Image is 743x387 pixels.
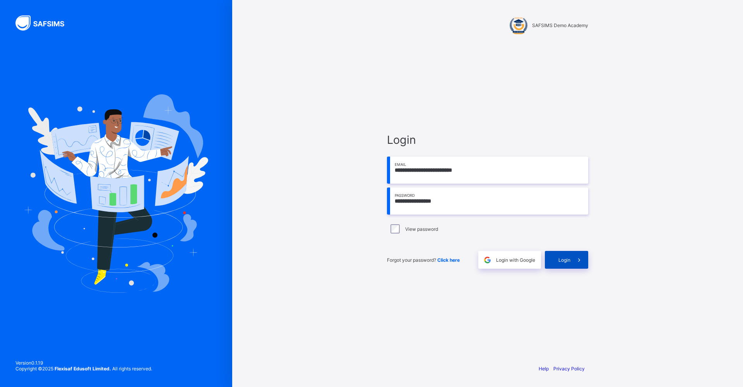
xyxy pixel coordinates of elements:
span: Login [558,257,570,263]
label: View password [405,226,438,232]
a: Privacy Policy [553,366,585,372]
span: Forgot your password? [387,257,460,263]
a: Help [539,366,549,372]
img: google.396cfc9801f0270233282035f929180a.svg [483,256,492,264]
span: Login with Google [496,257,535,263]
a: Click here [437,257,460,263]
strong: Flexisaf Edusoft Limited. [55,366,111,372]
img: SAFSIMS Logo [15,15,74,31]
span: Copyright © 2025 All rights reserved. [15,366,152,372]
img: Hero Image [24,94,208,292]
span: Login [387,133,588,147]
span: Version 0.1.19 [15,360,152,366]
span: SAFSIMS Demo Academy [532,22,588,28]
